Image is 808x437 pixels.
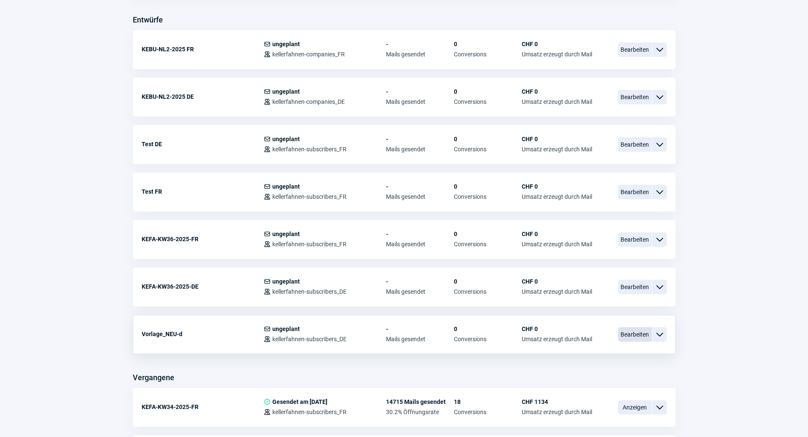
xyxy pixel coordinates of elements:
span: Mails gesendet [386,51,454,58]
span: Mails gesendet [386,241,454,248]
span: Conversions [454,193,522,200]
span: CHF 0 [522,326,592,332]
span: Mails gesendet [386,193,454,200]
span: ungeplant [272,41,300,47]
span: 14715 Mails gesendet [386,398,454,405]
span: CHF 0 [522,278,592,285]
span: Mails gesendet [386,146,454,153]
span: kellerfahnen-subscribers_FR [272,146,347,153]
div: KEBU-NL2-2025 DE [142,88,264,105]
span: Gesendet am [DATE] [272,398,327,405]
span: Umsatz erzeugt durch Mail [522,288,592,295]
span: - [386,278,454,285]
span: Bearbeiten [618,42,652,57]
span: Conversions [454,241,522,248]
span: Bearbeiten [618,137,652,152]
span: Bearbeiten [618,185,652,199]
span: 0 [454,41,522,47]
span: kellerfahnen-subscribers_FR [272,409,347,415]
span: kellerfahnen-subscribers_FR [272,193,347,200]
span: CHF 1134 [522,398,592,405]
span: kellerfahnen-subscribers_DE [272,336,347,342]
span: Umsatz erzeugt durch Mail [522,241,592,248]
span: Umsatz erzeugt durch Mail [522,51,592,58]
h3: Entwürfe [133,13,163,27]
div: KEFA-KW36-2025-FR [142,231,264,248]
span: - [386,41,454,47]
span: Conversions [454,336,522,342]
span: - [386,326,454,332]
h3: Vergangene [133,371,174,384]
span: Mails gesendet [386,336,454,342]
span: ungeplant [272,88,300,95]
span: Conversions [454,98,522,105]
span: kellerfahnen-subscribers_DE [272,288,347,295]
span: kellerfahnen-subscribers_FR [272,241,347,248]
span: CHF 0 [522,88,592,95]
span: 0 [454,136,522,142]
span: 0 [454,231,522,237]
span: - [386,183,454,190]
span: Conversions [454,146,522,153]
span: Umsatz erzeugt durch Mail [522,146,592,153]
span: Bearbeiten [618,90,652,104]
span: ungeplant [272,278,300,285]
div: KEFA-KW36-2025-DE [142,278,264,295]
span: CHF 0 [522,136,592,142]
span: 0 [454,278,522,285]
span: 0 [454,326,522,332]
span: Bearbeiten [618,232,652,247]
span: CHF 0 [522,41,592,47]
div: Test FR [142,183,264,200]
span: Conversions [454,288,522,295]
span: - [386,88,454,95]
span: Umsatz erzeugt durch Mail [522,409,592,415]
span: Umsatz erzeugt durch Mail [522,193,592,200]
span: Anzeigen [618,400,652,415]
span: Umsatz erzeugt durch Mail [522,98,592,105]
span: Mails gesendet [386,288,454,295]
span: ungeplant [272,231,300,237]
div: Test DE [142,136,264,153]
span: ungeplant [272,136,300,142]
span: 0 [454,88,522,95]
span: - [386,136,454,142]
span: 18 [454,398,522,405]
span: 0 [454,183,522,190]
span: CHF 0 [522,183,592,190]
span: Mails gesendet [386,98,454,105]
span: Conversions [454,409,522,415]
div: KEBU-NL2-2025 FR [142,41,264,58]
span: Conversions [454,51,522,58]
span: 30.2% Öffnungsrate [386,409,454,415]
span: Bearbeiten [618,327,652,342]
span: kellerfahnen-companies_DE [272,98,345,105]
span: Umsatz erzeugt durch Mail [522,336,592,342]
span: ungeplant [272,183,300,190]
div: Vorlage_NEU-d [142,326,264,342]
span: Bearbeiten [618,280,652,294]
div: KEFA-KW34-2025-FR [142,398,264,415]
span: CHF 0 [522,231,592,237]
span: kellerfahnen-companies_FR [272,51,345,58]
span: - [386,231,454,237]
span: ungeplant [272,326,300,332]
